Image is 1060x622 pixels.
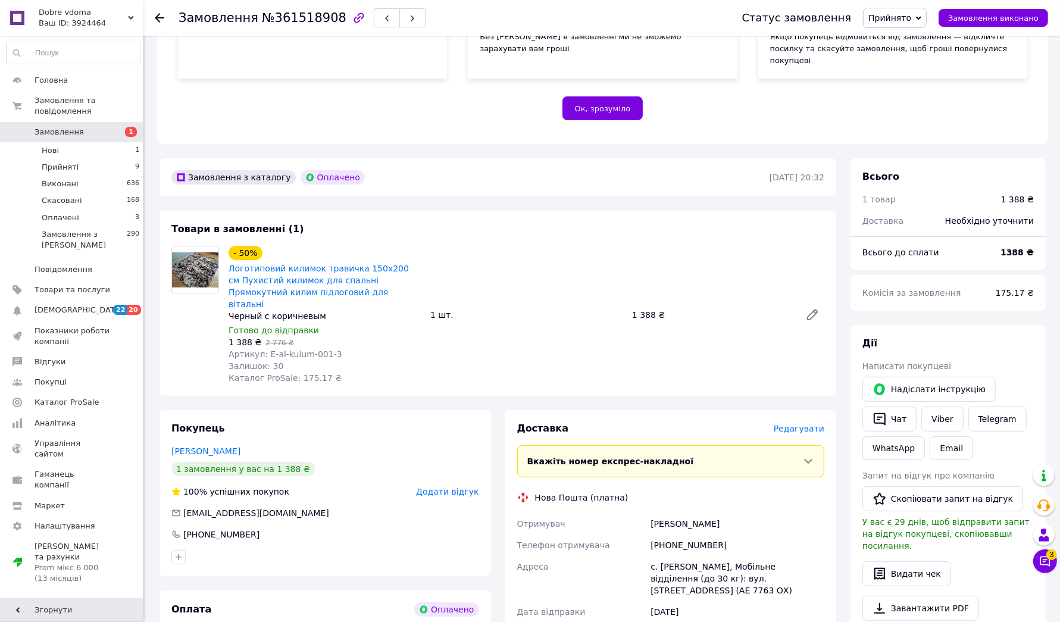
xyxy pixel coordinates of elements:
span: Покупець [171,423,225,434]
span: Дата відправки [517,607,586,617]
span: 22 [113,305,127,315]
button: Надіслати інструкцію [862,377,996,402]
span: Артикул: Е-al-kulum-001-3 [229,349,342,359]
div: с. [PERSON_NAME], Мобільне відділення (до 30 кг): вул. [STREET_ADDRESS] (АЕ 7763 ОХ) [648,556,827,601]
span: Адреса [517,562,549,571]
button: Чат [862,407,917,432]
div: 1 388 ₴ [1001,193,1034,205]
div: 1 замовлення у вас на 1 388 ₴ [171,462,315,476]
span: 1 [125,127,137,137]
span: Комісія за замовлення [862,288,961,298]
span: Ок, зрозуміло [575,104,631,113]
span: Покупці [35,377,67,387]
span: Каталог ProSale: 175.17 ₴ [229,373,342,383]
span: Додати відгук [416,487,479,496]
span: Доставка [862,216,903,226]
span: Повідомлення [35,264,92,275]
span: 636 [127,179,139,189]
span: Готово до відправки [229,326,319,335]
span: Dobre vdoma [39,7,128,18]
div: Повернутися назад [155,12,164,24]
span: У вас є 29 днів, щоб відправити запит на відгук покупцеві, скопіювавши посилання. [862,517,1030,551]
span: Виконані [42,179,79,189]
span: Доставка [517,423,569,434]
span: Оплачені [42,212,79,223]
span: Отримувач [517,519,565,529]
span: Замовлення виконано [948,14,1039,23]
div: [PHONE_NUMBER] [648,535,827,556]
div: Статус замовлення [742,12,852,24]
span: Замовлення та повідомлення [35,95,143,117]
b: 1388 ₴ [1000,248,1034,257]
span: Товари в замовленні (1) [171,223,304,235]
div: Оплачено [301,170,365,185]
button: Видати чек [862,561,951,586]
input: Пошук [7,42,140,64]
span: 175.17 ₴ [996,288,1034,298]
span: 100% [183,487,207,496]
div: Нова Пошта (платна) [532,492,631,504]
a: Telegram [968,407,1027,432]
div: Без [PERSON_NAME] в замовленні ми не зможемо зарахувати вам гроші [480,31,725,55]
div: - 50% [229,246,262,260]
div: Черный с коричневым [229,310,421,322]
span: 1 [135,145,139,156]
span: Прийнято [868,13,911,23]
div: Ваш ID: 3924464 [39,18,143,29]
div: успішних покупок [171,486,289,498]
div: Prom мікс 6 000 (13 місяців) [35,562,110,584]
div: Якщо покупець відмовиться від замовлення — відкличте посилку та скасуйте замовлення, щоб гроші по... [770,31,1015,67]
span: Оплата [171,604,211,615]
span: Дії [862,337,877,349]
span: 290 [127,229,139,251]
span: Скасовані [42,195,82,206]
span: Показники роботи компанії [35,326,110,347]
span: [PERSON_NAME] та рахунки [35,541,110,585]
div: 1 шт. [426,307,627,323]
div: [PERSON_NAME] [648,513,827,535]
span: Відгуки [35,357,65,367]
span: Налаштування [35,521,95,532]
span: Управління сайтом [35,438,110,460]
span: Нові [42,145,59,156]
span: [EMAIL_ADDRESS][DOMAIN_NAME] [183,508,329,518]
span: Залишок: 30 [229,361,283,371]
span: Всього до сплати [862,248,939,257]
span: 20 [127,305,140,315]
img: Логотиповий килимок травичка 150х200 см Пухистий килимок для спальні Прямокутний килим підлоговий... [172,252,218,287]
span: Написати покупцеві [862,361,951,371]
a: Логотиповий килимок травичка 150х200 см Пухистий килимок для спальні Прямокутний килим підлоговий... [229,264,409,309]
span: Замовлення [179,11,258,25]
div: [PHONE_NUMBER] [182,529,261,540]
span: №361518908 [262,11,346,25]
span: Аналітика [35,418,76,429]
span: Головна [35,75,68,86]
span: Вкажіть номер експрес-накладної [527,457,694,466]
div: 1 388 ₴ [627,307,796,323]
a: WhatsApp [862,436,925,460]
button: Замовлення виконано [939,9,1048,27]
div: Оплачено [414,602,479,617]
button: Email [930,436,973,460]
button: Скопіювати запит на відгук [862,486,1023,511]
span: Запит на відгук про компанію [862,471,995,480]
button: Чат з покупцем3 [1033,549,1057,573]
span: 2 776 ₴ [265,339,293,347]
div: Необхідно уточнити [938,208,1041,234]
span: 168 [127,195,139,206]
button: Ок, зрозуміло [562,96,643,120]
span: Телефон отримувача [517,540,610,550]
span: 1 388 ₴ [229,337,261,347]
span: 9 [135,162,139,173]
span: 3 [1046,549,1057,560]
span: Замовлення з [PERSON_NAME] [42,229,127,251]
span: Редагувати [774,424,824,433]
span: [DEMOGRAPHIC_DATA] [35,305,123,315]
a: [PERSON_NAME] [171,446,240,456]
span: 3 [135,212,139,223]
a: Viber [921,407,963,432]
span: Всього [862,171,899,182]
div: Замовлення з каталогу [171,170,296,185]
span: Гаманець компанії [35,469,110,490]
span: 1 товар [862,195,896,204]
